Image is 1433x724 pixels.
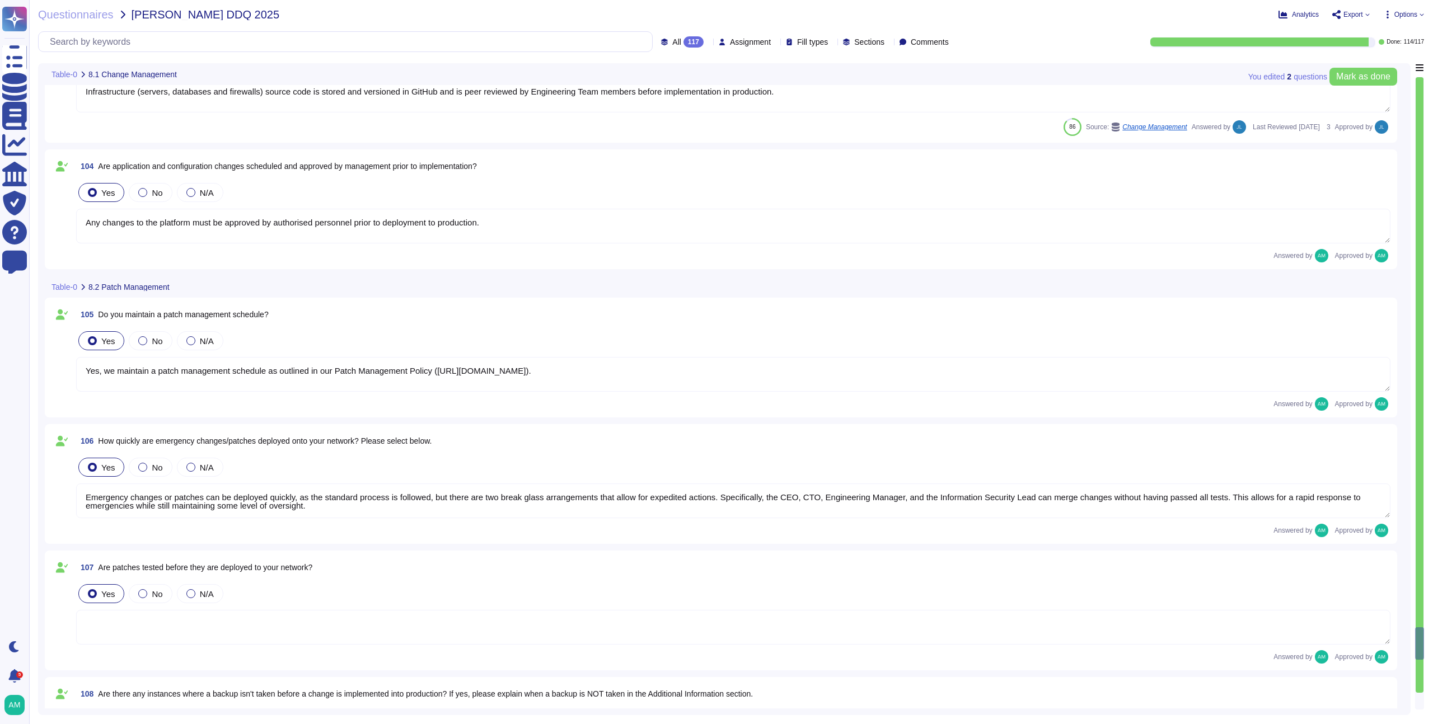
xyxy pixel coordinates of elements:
[1375,397,1388,411] img: user
[44,32,652,51] input: Search by keywords
[1315,524,1328,537] img: user
[1375,650,1388,664] img: user
[200,463,214,472] span: N/A
[797,38,828,46] span: Fill types
[76,690,93,698] span: 108
[1324,124,1331,130] span: 3
[101,589,115,599] span: Yes
[101,336,115,346] span: Yes
[98,310,268,319] span: Do you maintain a patch management schedule?
[1335,401,1373,407] span: Approved by
[1273,401,1312,407] span: Answered by
[1343,11,1363,18] span: Export
[1404,39,1424,45] span: 114 / 117
[1335,527,1373,534] span: Approved by
[1273,654,1312,660] span: Answered by
[200,188,214,198] span: N/A
[1329,68,1397,86] button: Mark as done
[76,78,1390,112] textarea: Infrastructure (servers, databases and firewalls) source code is stored and versioned in GitHub a...
[911,38,949,46] span: Comments
[1336,72,1390,81] span: Mark as done
[730,38,771,46] span: Assignment
[200,336,214,346] span: N/A
[76,357,1390,392] textarea: Yes, we maintain a patch management schedule as outlined in our Patch Management Policy ([URL][DO...
[4,695,25,715] img: user
[76,311,93,318] span: 105
[152,589,162,599] span: No
[16,671,23,678] div: 5
[1315,397,1328,411] img: user
[1287,73,1291,81] b: 2
[1387,39,1402,45] span: Done:
[152,336,162,346] span: No
[98,162,476,171] span: Are application and configuration changes scheduled and approved by management prior to implement...
[88,283,170,291] span: 8.2 Patch Management
[51,283,77,291] span: Table-0
[98,436,432,445] span: How quickly are emergency changes/patches deployed onto your network? Please select below.
[76,209,1390,243] textarea: Any changes to the platform must be approved by authorised personnel prior to deployment to produ...
[98,689,753,698] span: Are there any instances where a backup isn't taken before a change is implemented into production...
[51,70,77,78] span: Table-0
[1375,524,1388,537] img: user
[1122,124,1187,130] span: Change Management
[132,9,280,20] span: [PERSON_NAME] DDQ 2025
[1315,249,1328,262] img: user
[1375,249,1388,262] img: user
[854,38,884,46] span: Sections
[1279,10,1319,19] button: Analytics
[76,162,93,170] span: 104
[98,563,312,572] span: Are patches tested before they are deployed to your network?
[1086,123,1187,131] span: Source:
[1273,527,1312,534] span: Answered by
[1253,124,1320,130] span: Last Reviewed [DATE]
[683,36,704,48] div: 117
[101,188,115,198] span: Yes
[1335,252,1373,259] span: Approved by
[76,483,1390,518] textarea: Emergency changes or patches can be deployed quickly, as the standard process is followed, but th...
[1315,650,1328,664] img: user
[152,188,162,198] span: No
[101,463,115,472] span: Yes
[1233,120,1246,134] img: user
[152,463,162,472] span: No
[2,693,32,717] button: user
[76,563,93,571] span: 107
[1192,124,1230,130] span: Answered by
[1248,73,1327,81] span: You edited question s
[38,9,114,20] span: Questionnaires
[1394,11,1417,18] span: Options
[88,70,177,78] span: 8.1 Change Management
[1375,120,1388,134] img: user
[1292,11,1319,18] span: Analytics
[200,589,214,599] span: N/A
[1069,124,1075,130] span: 86
[1335,124,1373,130] span: Approved by
[1273,252,1312,259] span: Answered by
[1335,654,1373,660] span: Approved by
[76,437,93,445] span: 106
[672,38,681,46] span: All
